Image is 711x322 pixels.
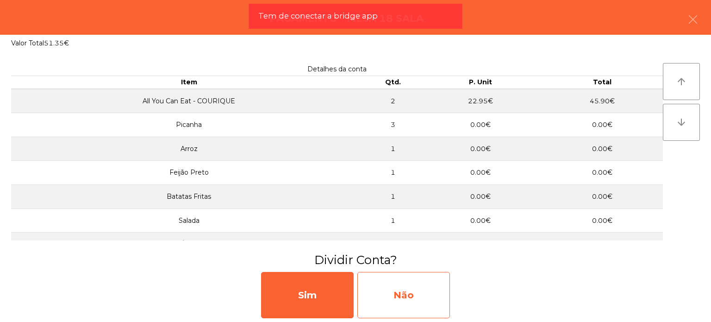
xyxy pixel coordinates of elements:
[541,185,663,209] td: 0.00€
[541,113,663,137] td: 0.00€
[11,76,367,89] th: Item
[11,137,367,161] td: Arroz
[11,39,44,47] span: Valor Total
[307,65,367,73] span: Detalhes da conta
[11,161,367,185] td: Feijão Preto
[261,272,354,318] div: Sim
[11,113,367,137] td: Picanha
[367,233,420,257] td: 1
[420,185,542,209] td: 0.00€
[367,76,420,89] th: Qtd.
[44,39,69,47] span: 51.35€
[420,113,542,137] td: 0.00€
[663,63,700,100] button: arrow_upward
[258,10,378,22] span: Tem de conectar a bridge app
[541,233,663,257] td: 2.00€
[367,113,420,137] td: 3
[11,233,367,257] td: Água
[676,76,687,87] i: arrow_upward
[420,233,542,257] td: 2.00€
[357,272,450,318] div: Não
[367,208,420,233] td: 1
[420,137,542,161] td: 0.00€
[420,161,542,185] td: 0.00€
[541,76,663,89] th: Total
[7,252,704,268] h3: Dividir Conta?
[11,89,367,113] td: All You Can Eat - COURIQUE
[420,89,542,113] td: 22.95€
[367,161,420,185] td: 1
[420,76,542,89] th: P. Unit
[367,89,420,113] td: 2
[541,161,663,185] td: 0.00€
[420,208,542,233] td: 0.00€
[541,89,663,113] td: 45.90€
[676,117,687,128] i: arrow_downward
[367,137,420,161] td: 1
[11,208,367,233] td: Salada
[367,185,420,209] td: 1
[11,185,367,209] td: Batatas Fritas
[541,137,663,161] td: 0.00€
[663,104,700,141] button: arrow_downward
[541,208,663,233] td: 0.00€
